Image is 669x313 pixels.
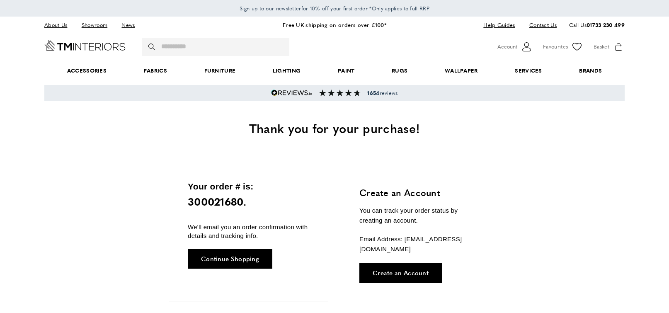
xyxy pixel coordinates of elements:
[426,58,496,83] a: Wallpaper
[240,5,301,12] span: Sign up to our newsletter
[523,19,557,31] a: Contact Us
[497,41,533,53] button: Customer Account
[367,89,379,97] strong: 1654
[319,58,373,83] a: Paint
[359,186,482,199] h3: Create an Account
[359,234,482,254] p: Email Address: [EMAIL_ADDRESS][DOMAIN_NAME]
[543,42,568,51] span: Favourites
[115,19,141,31] a: News
[148,38,157,56] button: Search
[249,119,420,137] span: Thank you for your purchase!
[188,249,272,269] a: Continue Shopping
[188,180,309,211] p: Your order # is: .
[359,263,442,283] a: Create an Account
[497,58,561,83] a: Services
[319,90,361,96] img: Reviews section
[254,58,319,83] a: Lighting
[240,4,301,12] a: Sign up to our newsletter
[569,21,625,29] p: Call Us
[125,58,186,83] a: Fabrics
[271,90,313,96] img: Reviews.io 5 stars
[587,21,625,29] a: 01733 230 499
[373,269,429,276] span: Create an Account
[283,21,386,29] a: Free UK shipping on orders over £100*
[75,19,114,31] a: Showroom
[240,5,429,12] span: for 10% off your first order *Only applies to full RRP
[188,193,244,210] span: 300021680
[359,206,482,226] p: You can track your order status by creating an account.
[561,58,621,83] a: Brands
[497,42,517,51] span: Account
[373,58,426,83] a: Rugs
[48,58,125,83] span: Accessories
[44,40,126,51] a: Go to Home page
[201,255,259,262] span: Continue Shopping
[367,90,398,96] span: reviews
[188,223,309,240] p: We'll email you an order confirmation with details and tracking info.
[44,19,73,31] a: About Us
[186,58,254,83] a: Furniture
[477,19,521,31] a: Help Guides
[543,41,583,53] a: Favourites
